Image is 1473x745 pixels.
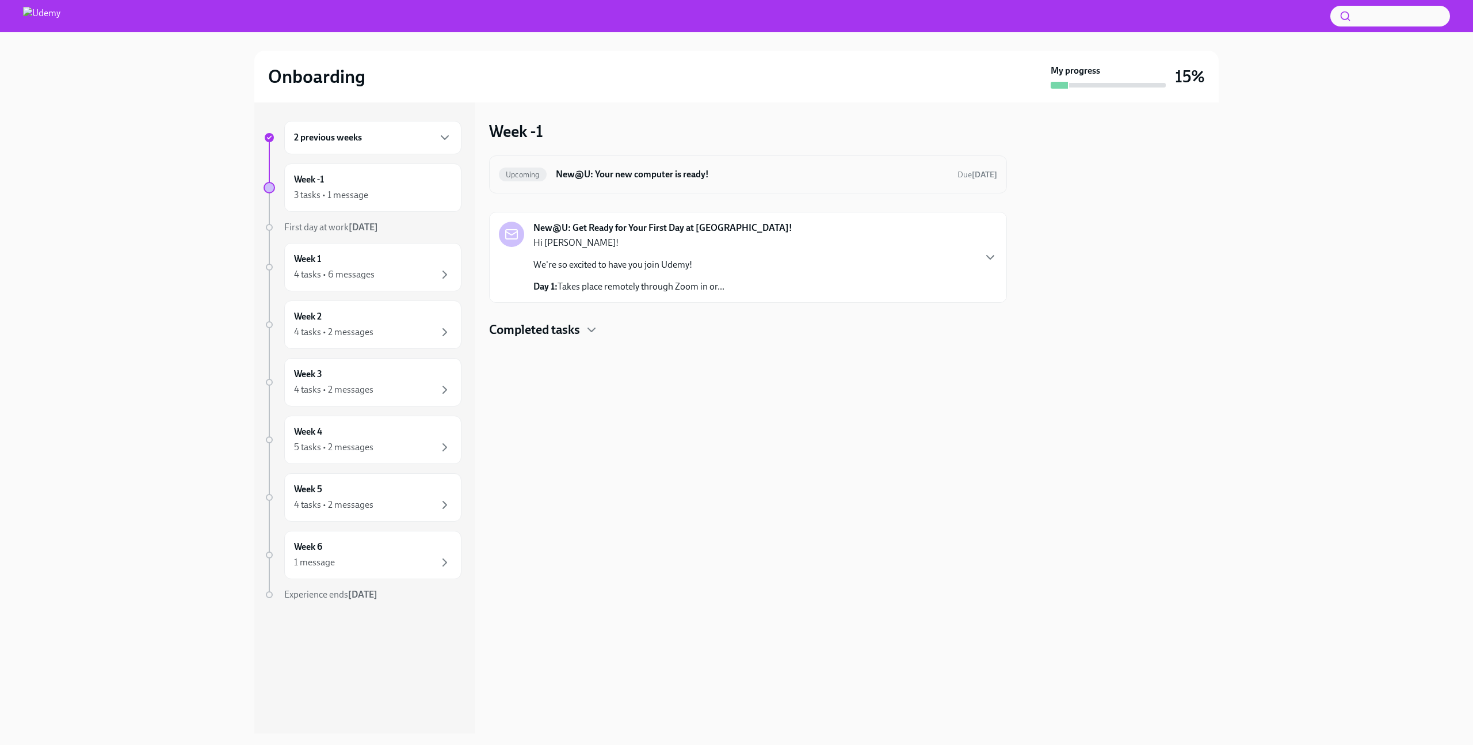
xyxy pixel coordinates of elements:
[294,483,322,496] h6: Week 5
[294,556,335,569] div: 1 message
[284,222,378,233] span: First day at work
[264,416,461,464] a: Week 45 tasks • 2 messages
[489,121,543,142] h3: Week -1
[268,65,365,88] h2: Onboarding
[294,425,322,438] h6: Week 4
[348,589,377,600] strong: [DATE]
[1051,64,1100,77] strong: My progress
[294,326,373,339] div: 4 tasks • 2 messages
[294,441,373,454] div: 5 tasks • 2 messages
[264,358,461,406] a: Week 34 tasks • 2 messages
[489,321,1007,339] div: Completed tasks
[294,541,322,553] h6: Week 6
[294,383,373,396] div: 4 tasks • 2 messages
[294,189,368,202] div: 3 tasks • 1 message
[23,7,60,25] img: Udemy
[264,531,461,579] a: Week 61 message
[957,170,997,180] span: Due
[294,268,375,281] div: 4 tasks • 6 messages
[499,165,997,184] a: UpcomingNew@U: Your new computer is ready!Due[DATE]
[533,280,724,293] p: Takes place remotely through Zoom in or...
[533,222,792,234] strong: New@U: Get Ready for Your First Day at [GEOGRAPHIC_DATA]!
[294,253,321,265] h6: Week 1
[264,473,461,522] a: Week 54 tasks • 2 messages
[264,164,461,212] a: Week -13 tasks • 1 message
[1175,66,1205,87] h3: 15%
[294,173,324,186] h6: Week -1
[284,589,377,600] span: Experience ends
[264,301,461,349] a: Week 24 tasks • 2 messages
[533,259,724,271] p: We're so excited to have you join Udemy!
[499,170,547,179] span: Upcoming
[957,169,997,180] span: October 18th, 2025 14:00
[972,170,997,180] strong: [DATE]
[294,499,373,511] div: 4 tasks • 2 messages
[264,243,461,291] a: Week 14 tasks • 6 messages
[294,310,322,323] h6: Week 2
[556,168,948,181] h6: New@U: Your new computer is ready!
[349,222,378,233] strong: [DATE]
[264,221,461,234] a: First day at work[DATE]
[533,281,558,292] strong: Day 1:
[489,321,580,339] h4: Completed tasks
[533,237,724,249] p: Hi [PERSON_NAME]!
[294,131,362,144] h6: 2 previous weeks
[284,121,461,154] div: 2 previous weeks
[294,368,322,381] h6: Week 3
